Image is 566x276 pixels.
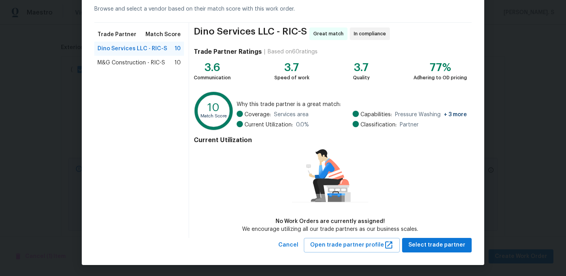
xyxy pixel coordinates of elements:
[310,240,393,250] span: Open trade partner profile
[296,121,309,129] span: 0.0 %
[97,59,165,67] span: M&G Construction - RIC-S
[413,74,467,82] div: Adhering to OD pricing
[237,101,467,108] span: Why this trade partner is a great match:
[354,30,389,38] span: In compliance
[262,48,268,56] div: |
[313,30,347,38] span: Great match
[200,114,227,118] text: Match Score
[353,64,370,71] div: 3.7
[97,45,167,53] span: Dino Services LLC - RIC-S
[244,121,293,129] span: Current Utilization:
[400,121,419,129] span: Partner
[274,74,309,82] div: Speed of work
[268,48,318,56] div: Based on 60 ratings
[145,31,181,38] span: Match Score
[274,64,309,71] div: 3.7
[395,111,467,119] span: Pressure Washing
[275,238,301,252] button: Cancel
[194,27,307,40] span: Dino Services LLC - RIC-S
[274,111,309,119] span: Services area
[242,225,418,233] div: We encourage utilizing all our trade partners as our business scales.
[175,45,181,53] span: 10
[444,112,467,117] span: + 3 more
[194,74,231,82] div: Communication
[353,74,370,82] div: Quality
[360,111,392,119] span: Capabilities:
[194,136,467,144] h4: Current Utilization
[304,238,400,252] button: Open trade partner profile
[194,64,231,71] div: 3.6
[244,111,271,119] span: Coverage:
[175,59,181,67] span: 10
[408,240,465,250] span: Select trade partner
[413,64,467,71] div: 77%
[242,218,418,225] div: No Work Orders are currently assigned!
[97,31,136,38] span: Trade Partner
[208,102,220,113] text: 10
[402,238,472,252] button: Select trade partner
[194,48,262,56] h4: Trade Partner Ratings
[360,121,397,129] span: Classification:
[278,240,298,250] span: Cancel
